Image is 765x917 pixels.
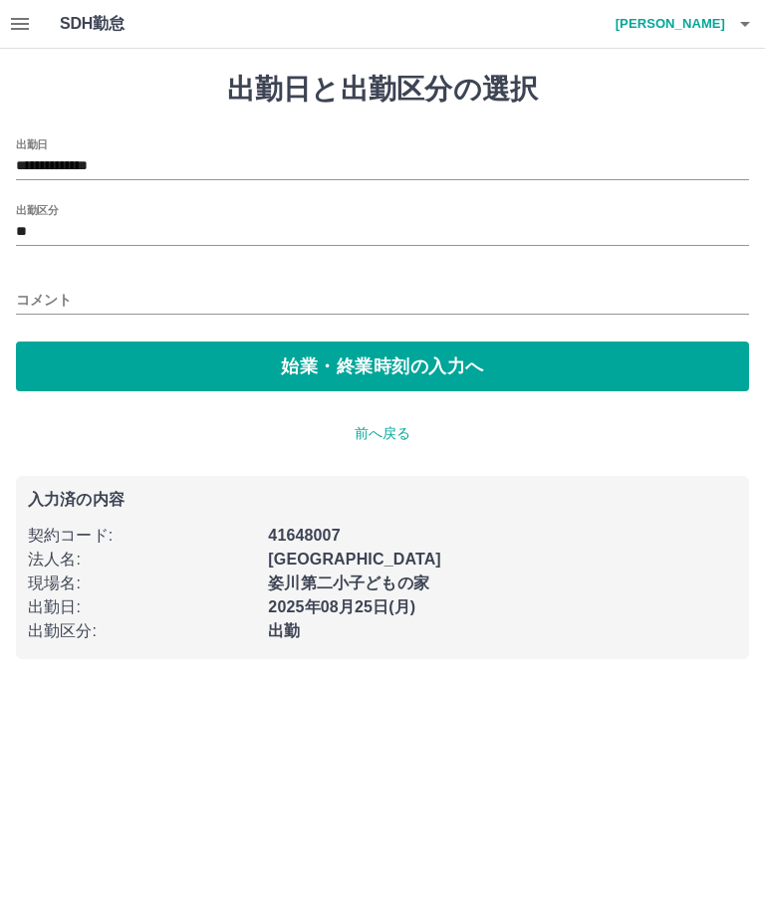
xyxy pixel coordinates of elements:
[16,423,749,444] p: 前へ戻る
[16,136,48,151] label: 出勤日
[16,342,749,391] button: 始業・終業時刻の入力へ
[28,524,256,548] p: 契約コード :
[28,595,256,619] p: 出勤日 :
[28,619,256,643] p: 出勤区分 :
[16,73,749,107] h1: 出勤日と出勤区分の選択
[16,202,58,217] label: 出勤区分
[268,598,415,615] b: 2025年08月25日(月)
[268,527,340,544] b: 41648007
[28,492,737,508] p: 入力済の内容
[28,548,256,572] p: 法人名 :
[28,572,256,595] p: 現場名 :
[268,622,300,639] b: 出勤
[268,574,429,591] b: 姿川第二小子どもの家
[268,551,441,568] b: [GEOGRAPHIC_DATA]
